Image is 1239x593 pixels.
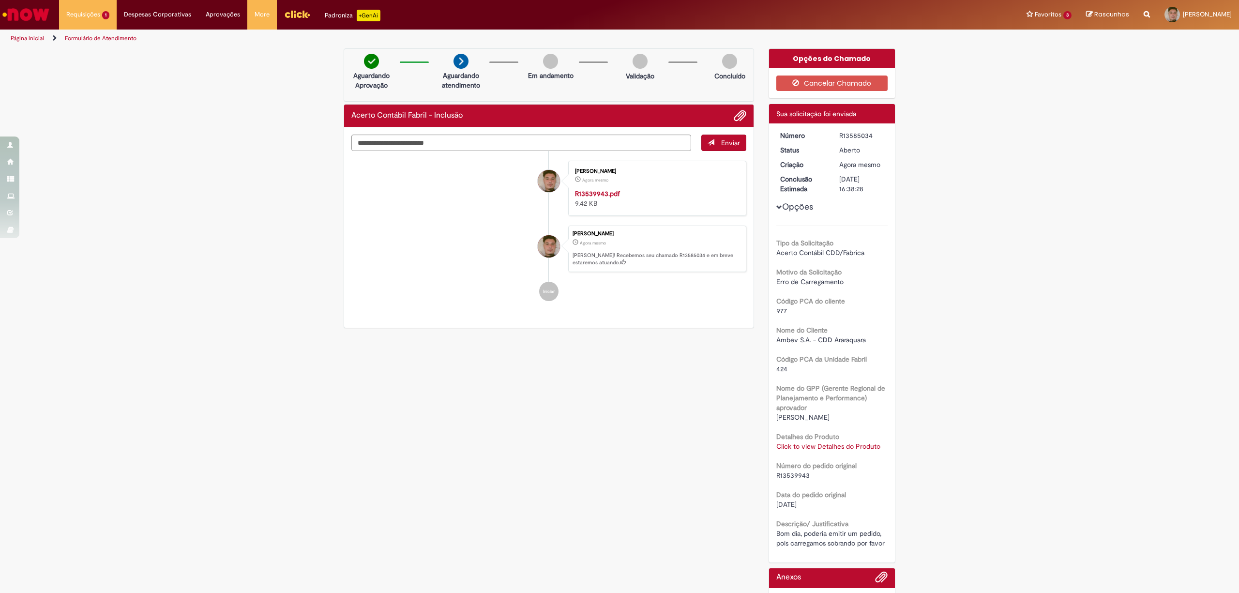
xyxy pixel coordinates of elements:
[1063,11,1072,19] span: 3
[875,571,888,588] button: Adicionar anexos
[351,135,691,152] textarea: Digite sua mensagem aqui...
[776,500,797,509] span: [DATE]
[721,138,740,147] span: Enviar
[773,174,832,194] dt: Conclusão Estimada
[776,519,848,528] b: Descrição/ Justificativa
[776,326,828,335] b: Nome do Cliente
[839,145,884,155] div: Aberto
[776,268,842,276] b: Motivo da Solicitação
[538,235,560,258] div: Rodrigo Santiago dos Santos Alves
[776,490,846,499] b: Data do pedido original
[701,135,746,151] button: Enviar
[1094,10,1129,19] span: Rascunhos
[582,177,608,183] time: 01/10/2025 10:38:20
[776,306,787,315] span: 977
[453,54,468,69] img: arrow-next.png
[722,54,737,69] img: img-circle-grey.png
[575,168,736,174] div: [PERSON_NAME]
[348,71,395,90] p: Aguardando Aprovação
[776,355,867,364] b: Código PCA da Unidade Fabril
[573,231,741,237] div: [PERSON_NAME]
[839,174,884,194] div: [DATE] 16:38:28
[1,5,51,24] img: ServiceNow
[626,71,654,81] p: Validação
[124,10,191,19] span: Despesas Corporativas
[1183,10,1232,18] span: [PERSON_NAME]
[582,177,608,183] span: Agora mesmo
[776,277,844,286] span: Erro de Carregamento
[776,461,857,470] b: Número do pedido original
[839,160,880,169] time: 01/10/2025 10:38:22
[714,71,745,81] p: Concluído
[773,145,832,155] dt: Status
[66,10,100,19] span: Requisições
[776,248,864,257] span: Acerto Contábil CDD/Fabrica
[351,151,746,311] ul: Histórico de tíquete
[538,170,560,192] div: Rodrigo Santiago dos Santos Alves
[351,111,463,120] h2: Acerto Contábil Fabril - Inclusão Histórico de tíquete
[773,131,832,140] dt: Número
[734,109,746,122] button: Adicionar anexos
[284,7,310,21] img: click_logo_yellow_360x200.png
[65,34,136,42] a: Formulário de Atendimento
[580,240,606,246] span: Agora mesmo
[528,71,574,80] p: Em andamento
[776,442,880,451] a: Click to view Detalhes do Produto
[11,34,44,42] a: Página inicial
[776,335,866,344] span: Ambev S.A. - CDD Araraquara
[776,432,839,441] b: Detalhes do Produto
[255,10,270,19] span: More
[543,54,558,69] img: img-circle-grey.png
[325,10,380,21] div: Padroniza
[769,49,895,68] div: Opções do Chamado
[633,54,648,69] img: img-circle-grey.png
[357,10,380,21] p: +GenAi
[351,226,746,272] li: Rodrigo Santiago dos Santos Alves
[776,76,888,91] button: Cancelar Chamado
[776,239,833,247] b: Tipo da Solicitação
[1035,10,1061,19] span: Favoritos
[364,54,379,69] img: check-circle-green.png
[575,189,620,198] a: R13539943.pdf
[776,573,801,582] h2: Anexos
[575,189,736,208] div: 9.42 KB
[776,384,885,412] b: Nome do GPP (Gerente Regional de Planejamento e Performance) aprovador
[839,160,880,169] span: Agora mesmo
[102,11,109,19] span: 1
[776,413,830,422] span: [PERSON_NAME]
[580,240,606,246] time: 01/10/2025 10:38:22
[206,10,240,19] span: Aprovações
[776,365,787,373] span: 424
[776,471,810,480] span: R13539943
[1086,10,1129,19] a: Rascunhos
[839,160,884,169] div: 01/10/2025 10:38:22
[776,529,885,547] span: Bom dia, poderia emitir um pedido, pois carregamos sobrando por favor
[438,71,484,90] p: Aguardando atendimento
[7,30,819,47] ul: Trilhas de página
[773,160,832,169] dt: Criação
[776,297,845,305] b: Código PCA do cliente
[839,131,884,140] div: R13585034
[573,252,741,267] p: [PERSON_NAME]! Recebemos seu chamado R13585034 e em breve estaremos atuando.
[776,109,856,118] span: Sua solicitação foi enviada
